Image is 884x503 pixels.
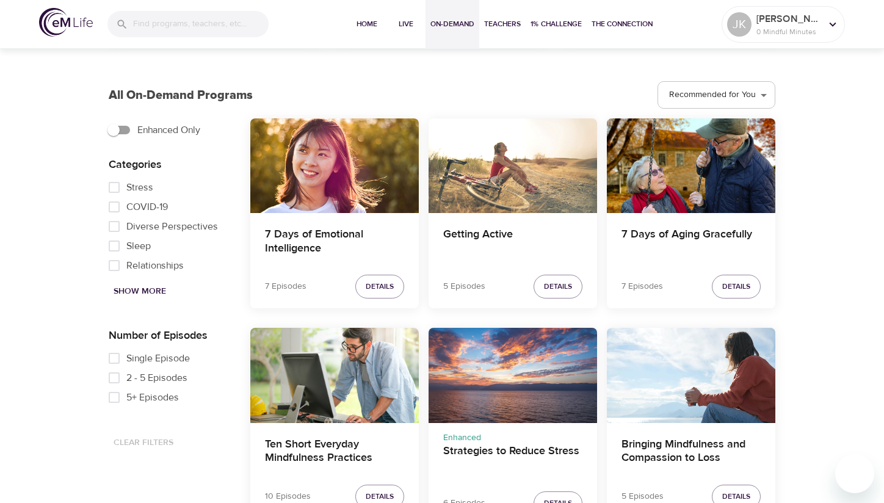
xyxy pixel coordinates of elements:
[722,280,750,293] span: Details
[621,438,761,467] h4: Bringing Mindfulness and Compassion to Loss
[443,280,485,293] p: 5 Episodes
[126,219,218,234] span: Diverse Perspectives
[109,280,171,303] button: Show More
[592,18,653,31] span: The Connection
[722,490,750,503] span: Details
[265,228,404,257] h4: 7 Days of Emotional Intelligence
[265,490,311,503] p: 10 Episodes
[443,228,582,257] h4: Getting Active
[250,328,419,422] button: Ten Short Everyday Mindfulness Practices
[430,18,474,31] span: On-Demand
[443,432,481,443] span: Enhanced
[443,444,582,474] h4: Strategies to Reduce Stress
[265,280,306,293] p: 7 Episodes
[484,18,521,31] span: Teachers
[712,275,761,299] button: Details
[126,200,168,214] span: COVID-19
[621,228,761,257] h4: 7 Days of Aging Gracefully
[126,180,153,195] span: Stress
[126,390,179,405] span: 5+ Episodes
[544,280,572,293] span: Details
[109,156,231,173] p: Categories
[756,26,821,37] p: 0 Mindful Minutes
[265,438,404,467] h4: Ten Short Everyday Mindfulness Practices
[250,118,419,213] button: 7 Days of Emotional Intelligence
[429,118,597,213] button: Getting Active
[133,11,269,37] input: Find programs, teachers, etc...
[621,490,664,503] p: 5 Episodes
[109,86,253,104] p: All On-Demand Programs
[621,280,663,293] p: 7 Episodes
[352,18,382,31] span: Home
[366,490,394,503] span: Details
[39,8,93,37] img: logo
[607,328,775,422] button: Bringing Mindfulness and Compassion to Loss
[126,258,184,273] span: Relationships
[727,12,752,37] div: JK
[109,327,231,344] p: Number of Episodes
[756,12,821,26] p: [PERSON_NAME]
[391,18,421,31] span: Live
[531,18,582,31] span: 1% Challenge
[366,280,394,293] span: Details
[534,275,582,299] button: Details
[126,351,190,366] span: Single Episode
[607,118,775,213] button: 7 Days of Aging Gracefully
[137,123,200,137] span: Enhanced Only
[429,328,597,422] button: Strategies to Reduce Stress
[126,239,151,253] span: Sleep
[835,454,874,493] iframe: Button to launch messaging window
[355,275,404,299] button: Details
[114,284,166,299] span: Show More
[126,371,187,385] span: 2 - 5 Episodes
